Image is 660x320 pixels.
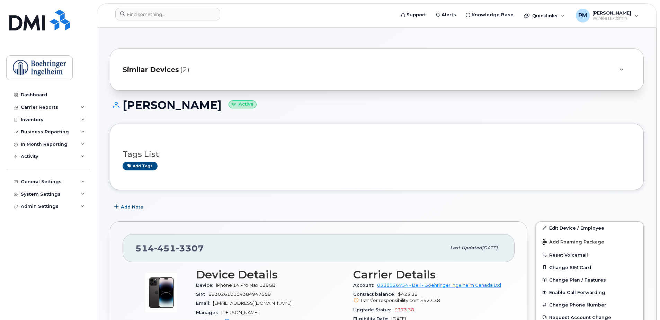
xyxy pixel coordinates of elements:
button: Reset Voicemail [536,249,643,261]
span: Contract balance [353,292,398,297]
button: Change SIM Card [536,261,643,274]
span: [EMAIL_ADDRESS][DOMAIN_NAME] [213,301,292,306]
span: $423.38 [420,298,440,303]
h3: Carrier Details [353,268,502,281]
span: iPhone 14 Pro Max 128GB [216,283,276,288]
span: Account [353,283,377,288]
button: Enable Call Forwarding [536,286,643,299]
button: Change Plan / Features [536,274,643,286]
h3: Device Details [196,268,345,281]
span: Manager [196,310,221,315]
span: $423.38 [353,292,502,304]
span: $373.38 [394,307,414,312]
span: 89302610104384947558 [208,292,271,297]
a: Add tags [123,162,158,170]
span: Change Plan / Features [549,277,606,282]
button: Change Phone Number [536,299,643,311]
span: 3307 [176,243,204,254]
h3: Tags List [123,150,631,159]
img: image20231002-3703462-by0d28.jpeg [141,272,182,313]
span: Last updated [450,245,482,250]
span: Enable Call Forwarding [549,290,605,295]
button: Add Roaming Package [536,234,643,249]
a: Edit Device / Employee [536,222,643,234]
small: Active [229,100,257,108]
span: Add Roaming Package [542,239,604,246]
span: [PERSON_NAME] [221,310,259,315]
span: Add Note [121,204,143,210]
span: Transfer responsibility cost [360,298,419,303]
span: (2) [180,65,189,75]
h1: [PERSON_NAME] [110,99,644,111]
span: Similar Devices [123,65,179,75]
span: 451 [154,243,176,254]
span: 514 [135,243,204,254]
span: Device [196,283,216,288]
span: SIM [196,292,208,297]
span: Email [196,301,213,306]
span: [DATE] [482,245,498,250]
button: Add Note [110,201,149,213]
span: Upgrade Status [353,307,394,312]
a: 0538026754 - Bell - Boehringer Ingelheim Canada Ltd [377,283,501,288]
